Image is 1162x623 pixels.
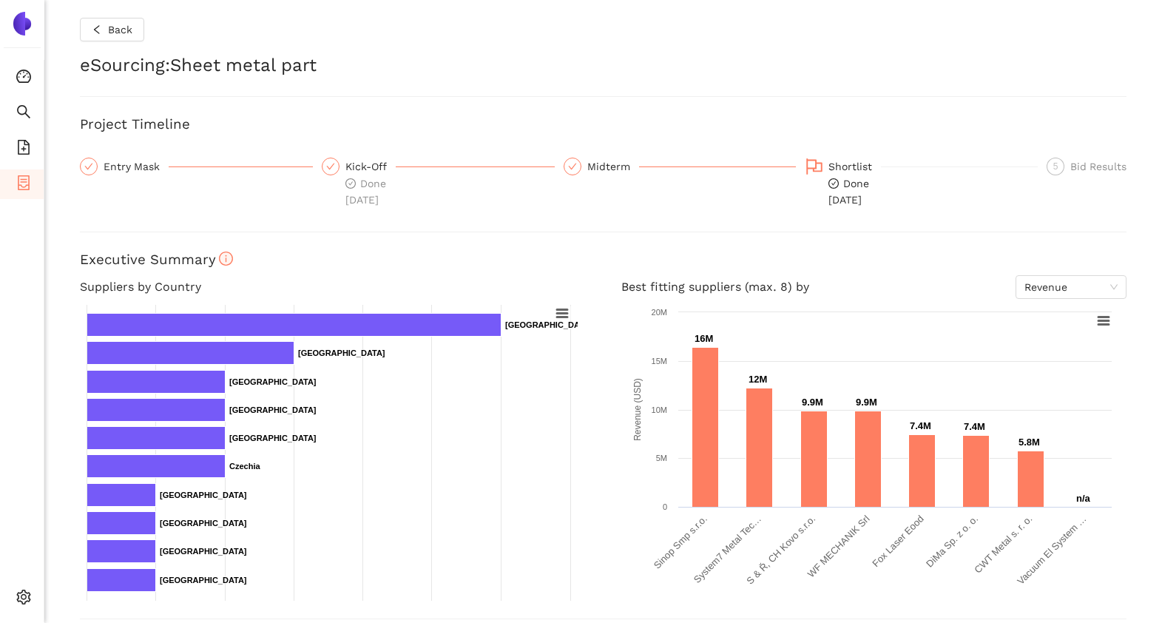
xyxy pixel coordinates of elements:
button: leftBack [80,18,144,41]
div: Midterm [587,158,639,175]
text: 7.4M [964,421,985,432]
span: Revenue [1024,276,1118,298]
text: 10M [651,405,666,414]
div: Entry Mask [80,158,313,175]
text: [GEOGRAPHIC_DATA] [505,320,592,329]
text: 7.4M [910,420,931,431]
span: 5 [1053,161,1058,172]
text: [GEOGRAPHIC_DATA] [160,519,247,528]
text: Revenue (USD) [632,378,643,441]
span: setting [16,585,31,614]
text: System7 Metal Tec… [691,513,763,585]
text: WF MECHANIK Srl [805,513,871,579]
span: dashboard [16,64,31,93]
text: 5M [655,454,666,462]
text: Czechia [229,462,260,471]
text: Vacuum El System … [1015,513,1088,587]
div: Shortlist [828,158,881,175]
h4: Suppliers by Country [80,275,586,299]
span: Back [108,21,132,38]
text: 0 [662,502,666,511]
h3: Project Timeline [80,115,1126,134]
text: S & Ř, CH Kovo s.r.o. [744,513,817,587]
text: 20M [651,308,666,317]
span: Bid Results [1070,161,1126,172]
text: 12M [749,374,767,385]
h4: Best fitting suppliers (max. 8) by [621,275,1127,299]
div: Entry Mask [104,158,169,175]
text: n/a [1076,493,1091,504]
text: Fox Laser Eood [870,513,926,570]
text: [GEOGRAPHIC_DATA] [229,434,317,442]
text: DiMa Sp. z o. o. [924,513,980,570]
text: [GEOGRAPHIC_DATA] [229,377,317,386]
text: 9.9M [856,397,877,408]
span: info-circle [219,252,233,266]
span: check [326,162,335,171]
span: file-add [16,135,31,164]
span: Done [DATE] [345,178,386,206]
text: 15M [651,357,666,366]
text: CWT Metal s. r. o. [972,513,1034,576]
text: 16M [695,333,713,344]
span: check [84,162,93,171]
span: left [92,24,102,36]
h2: eSourcing : Sheet metal part [80,53,1126,78]
img: Logo [10,12,34,36]
span: container [16,170,31,200]
div: Kick-Off [345,158,396,175]
span: check [568,162,577,171]
text: 9.9M [802,397,823,408]
span: search [16,99,31,129]
text: [GEOGRAPHIC_DATA] [160,547,247,556]
text: 5.8M [1019,437,1040,448]
text: [GEOGRAPHIC_DATA] [160,491,247,499]
h3: Executive Summary [80,250,1126,269]
text: [GEOGRAPHIC_DATA] [160,576,247,585]
span: check-circle [345,178,356,189]
span: flag [805,158,823,175]
text: [GEOGRAPHIC_DATA] [298,348,385,357]
text: Sinop Smp s.r.o. [651,513,709,571]
span: check-circle [828,178,839,189]
text: [GEOGRAPHIC_DATA] [229,405,317,414]
div: Shortlistcheck-circleDone[DATE] [805,158,1038,208]
span: Done [DATE] [828,178,869,206]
